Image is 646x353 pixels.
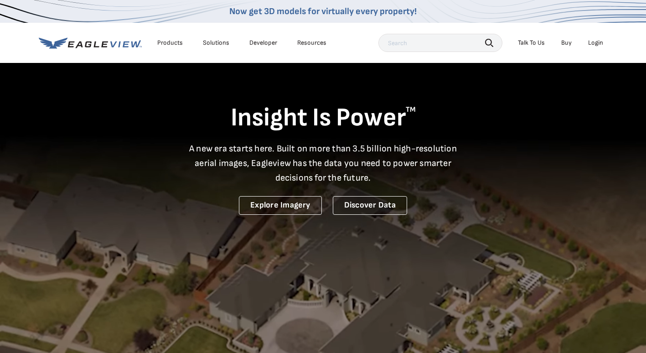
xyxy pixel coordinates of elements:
[518,39,545,47] div: Talk To Us
[249,39,277,47] a: Developer
[588,39,603,47] div: Login
[297,39,326,47] div: Resources
[378,34,502,52] input: Search
[406,105,416,114] sup: TM
[239,196,322,215] a: Explore Imagery
[157,39,183,47] div: Products
[561,39,572,47] a: Buy
[184,141,463,185] p: A new era starts here. Built on more than 3.5 billion high-resolution aerial images, Eagleview ha...
[203,39,229,47] div: Solutions
[333,196,407,215] a: Discover Data
[39,102,608,134] h1: Insight Is Power
[229,6,417,17] a: Now get 3D models for virtually every property!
